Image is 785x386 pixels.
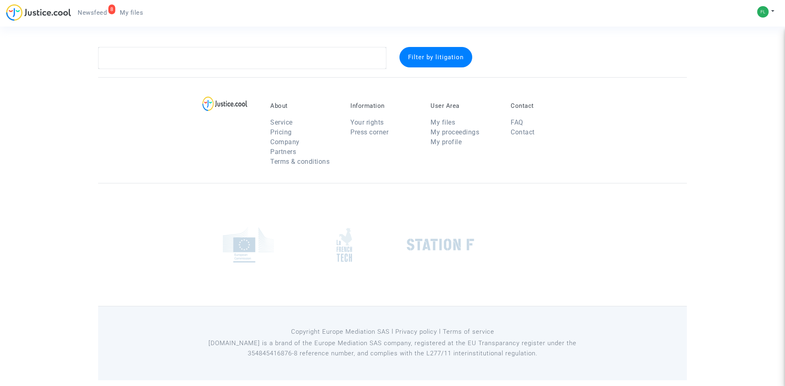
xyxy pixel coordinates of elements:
[270,102,338,109] p: About
[206,327,579,337] p: Copyright Europe Mediation SAS l Privacy policy l Terms of service
[120,9,143,16] span: My files
[6,4,71,21] img: jc-logo.svg
[431,118,455,126] a: My files
[108,4,116,14] div: 8
[206,338,579,359] p: [DOMAIN_NAME] is a brand of the Europe Mediation SAS company, registered at the EU Transparancy r...
[270,118,293,126] a: Service
[270,148,296,156] a: Partners
[270,128,292,136] a: Pricing
[431,138,462,146] a: My profile
[407,239,474,251] img: stationf.png
[78,9,107,16] span: Newsfeed
[511,118,523,126] a: FAQ
[71,7,113,19] a: 8Newsfeed
[757,6,769,18] img: 27626d57a3ba4a5b969f53e3f2c8e71c
[113,7,150,19] a: My files
[431,128,479,136] a: My proceedings
[511,128,535,136] a: Contact
[431,102,498,109] p: User Area
[511,102,579,109] p: Contact
[350,102,418,109] p: Information
[202,96,248,111] img: logo-lg.svg
[336,228,352,262] img: french_tech.png
[408,54,464,61] span: Filter by litigation
[270,138,300,146] a: Company
[350,118,384,126] a: Your rights
[223,227,274,263] img: europe_commision.png
[350,128,388,136] a: Press corner
[270,158,330,165] a: Terms & conditions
